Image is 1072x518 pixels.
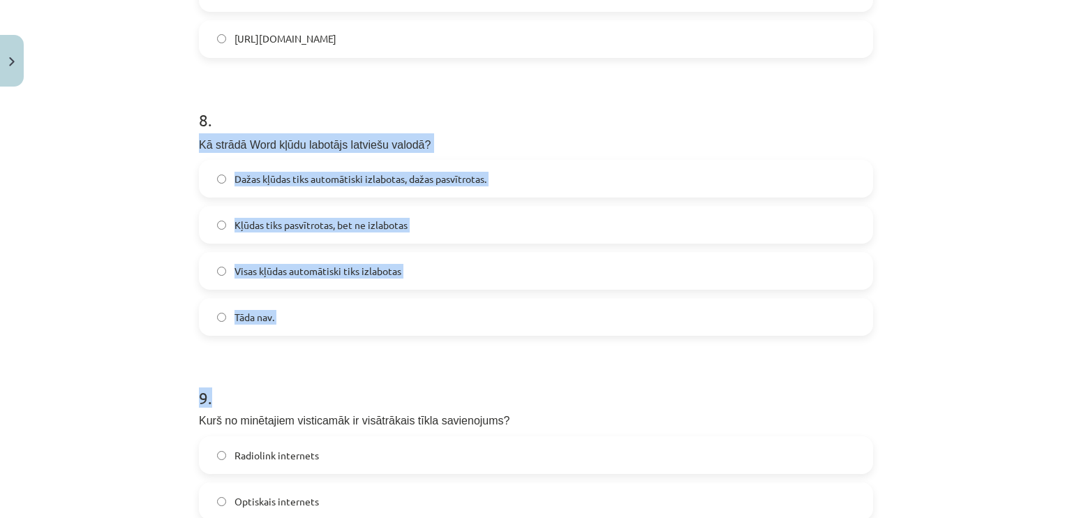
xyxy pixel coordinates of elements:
[234,172,486,186] span: Dažas kļūdas tiks automātiski izlabotas, dažas pasvītrotas.
[217,34,226,43] input: [URL][DOMAIN_NAME]
[217,451,226,460] input: Radiolink internets
[217,497,226,506] input: Optiskais internets
[234,494,319,509] span: Optiskais internets
[234,218,408,232] span: Kļūdas tiks pasvītrotas, bet ne izlabotas
[217,313,226,322] input: Tāda nav.
[217,175,226,184] input: Dažas kļūdas tiks automātiski izlabotas, dažas pasvītrotas.
[217,267,226,276] input: Visas kļūdas automātiski tiks izlabotas
[199,415,509,427] span: Kurš no minētajiem visticamāk ir visātrākais tīkla savienojums?
[234,448,319,463] span: Radiolink internets
[217,221,226,230] input: Kļūdas tiks pasvītrotas, bet ne izlabotas
[9,57,15,66] img: icon-close-lesson-0947bae3869378f0d4975bcd49f059093ad1ed9edebbc8119c70593378902aed.svg
[234,310,274,325] span: Tāda nav.
[199,364,873,407] h1: 9 .
[199,139,431,151] span: Kā strādā Word kļūdu labotājs latviešu valodā?
[199,86,873,129] h1: 8 .
[234,31,336,46] span: [URL][DOMAIN_NAME]
[234,264,401,279] span: Visas kļūdas automātiski tiks izlabotas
